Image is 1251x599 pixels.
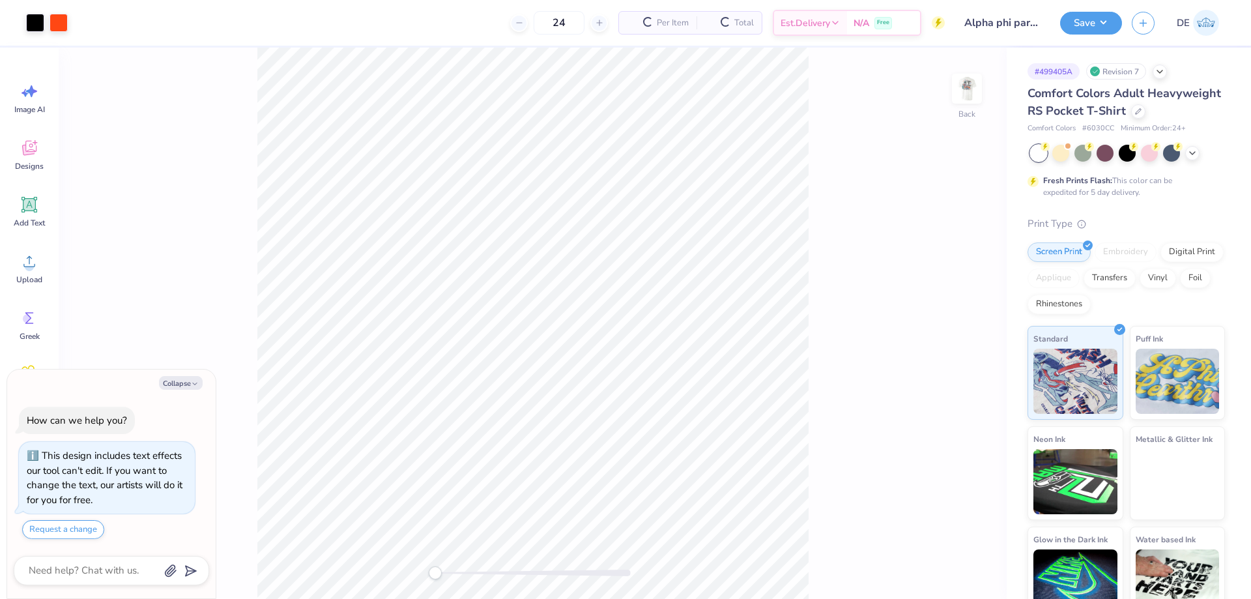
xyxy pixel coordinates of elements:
[1028,295,1091,314] div: Rhinestones
[1033,349,1117,414] img: Standard
[534,11,584,35] input: – –
[22,520,104,539] button: Request a change
[1028,242,1091,262] div: Screen Print
[1160,242,1224,262] div: Digital Print
[954,76,980,102] img: Back
[1140,269,1176,288] div: Vinyl
[1028,216,1225,231] div: Print Type
[1180,269,1211,288] div: Foil
[1060,12,1122,35] button: Save
[955,10,1050,36] input: Untitled Design
[14,104,45,115] span: Image AI
[1028,269,1080,288] div: Applique
[1033,332,1068,345] span: Standard
[1136,432,1213,446] span: Metallic & Glitter Ink
[1084,269,1136,288] div: Transfers
[1171,10,1225,36] a: DE
[781,16,830,30] span: Est. Delivery
[1043,175,1203,198] div: This color can be expedited for 5 day delivery.
[1136,332,1163,345] span: Puff Ink
[1033,533,1108,546] span: Glow in the Dark Ink
[20,331,40,342] span: Greek
[1095,242,1157,262] div: Embroidery
[14,218,45,228] span: Add Text
[1136,449,1220,514] img: Metallic & Glitter Ink
[1177,16,1190,31] span: DE
[1121,123,1186,134] span: Minimum Order: 24 +
[15,161,44,171] span: Designs
[1028,63,1080,80] div: # 499405A
[1033,449,1117,514] img: Neon Ink
[1028,85,1221,119] span: Comfort Colors Adult Heavyweight RS Pocket T-Shirt
[1043,175,1112,186] strong: Fresh Prints Flash:
[877,18,889,27] span: Free
[1028,123,1076,134] span: Comfort Colors
[854,16,869,30] span: N/A
[958,108,975,120] div: Back
[1193,10,1219,36] img: Djian Evardoni
[27,449,182,506] div: This design includes text effects our tool can't edit. If you want to change the text, our artist...
[27,414,127,427] div: How can we help you?
[1086,63,1146,80] div: Revision 7
[1082,123,1114,134] span: # 6030CC
[1136,533,1196,546] span: Water based Ink
[657,16,689,30] span: Per Item
[1136,349,1220,414] img: Puff Ink
[16,274,42,285] span: Upload
[159,376,203,390] button: Collapse
[429,566,442,579] div: Accessibility label
[734,16,754,30] span: Total
[1033,432,1065,446] span: Neon Ink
